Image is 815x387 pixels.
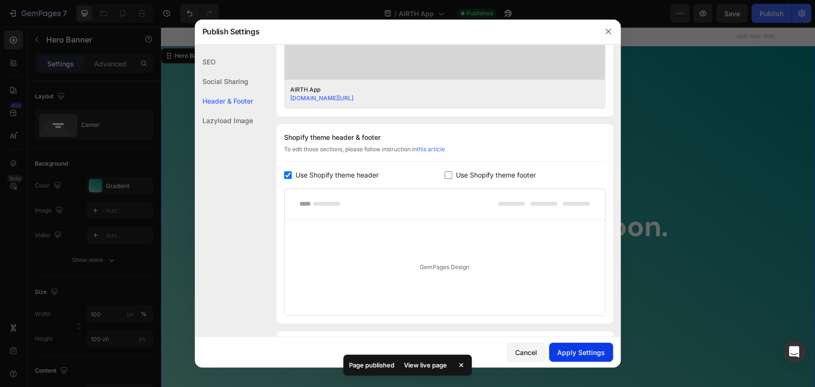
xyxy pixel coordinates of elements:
[349,360,394,370] p: Page published
[195,72,253,91] div: Social Sharing
[398,358,453,372] div: View live page
[456,169,536,181] span: Use Shopify theme footer
[290,94,353,102] a: [DOMAIN_NAME][URL]
[296,169,379,181] span: Use Shopify theme header
[507,343,545,362] button: Cancel
[549,343,613,362] button: Apply Settings
[195,52,253,72] div: SEO
[284,132,605,143] div: Shopify theme header & footer
[284,145,605,162] div: To edit those sections, please follow instruction in
[417,146,445,153] a: this article
[290,85,584,94] div: AIRTH App
[285,220,605,315] div: GemPages Design
[48,180,606,220] h2: Rich Text Editor. Editing area: main
[195,91,253,111] div: Header & Footer
[515,347,537,357] div: Cancel
[783,340,805,363] div: Open Intercom Messenger
[49,181,605,219] p: Great things coming soon.
[12,25,50,33] div: Hero Banner
[195,111,253,130] div: Lazyload Image
[557,347,605,357] div: Apply Settings
[195,19,596,44] div: Publish Settings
